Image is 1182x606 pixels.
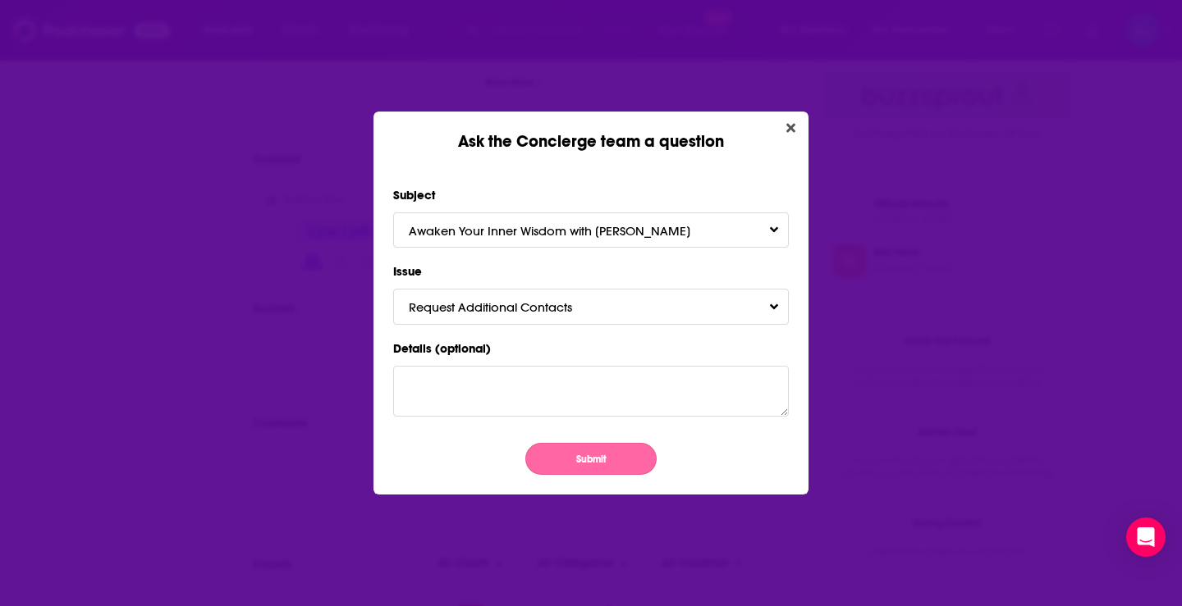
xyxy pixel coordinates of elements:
button: Submit [525,443,657,475]
span: Request Additional Contacts [409,299,605,315]
button: Awaken Your Inner Wisdom with [PERSON_NAME]Toggle Pronoun Dropdown [393,212,789,248]
label: Subject [393,185,789,206]
div: Open Intercom Messenger [1126,517,1166,557]
label: Issue [393,261,789,282]
button: Close [780,118,802,139]
button: Request Additional ContactsToggle Pronoun Dropdown [393,289,789,324]
div: Ask the Concierge team a question [373,112,809,152]
label: Details (optional) [393,338,789,359]
span: Awaken Your Inner Wisdom with [PERSON_NAME] [409,223,723,239]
